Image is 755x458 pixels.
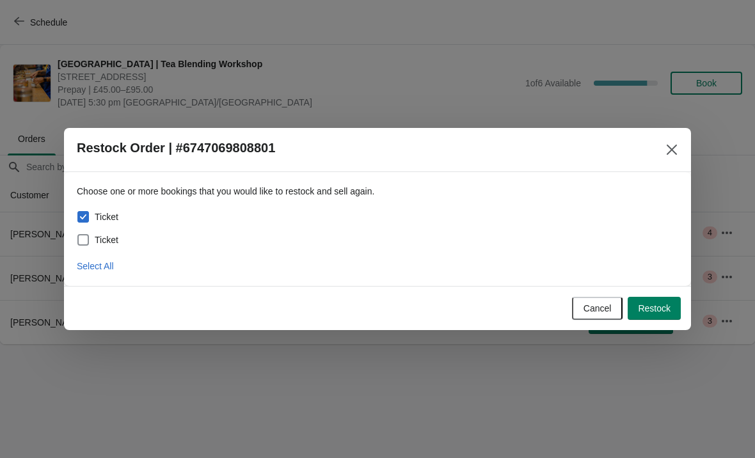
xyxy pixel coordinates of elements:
button: Cancel [572,297,623,320]
button: Close [660,138,683,161]
span: Ticket [95,210,118,223]
span: Select All [77,261,114,271]
span: Cancel [584,303,612,313]
h2: Restock Order | #6747069808801 [77,141,275,155]
span: Ticket [95,233,118,246]
p: Choose one or more bookings that you would like to restock and sell again. [77,185,678,198]
button: Restock [628,297,681,320]
span: Restock [638,303,671,313]
button: Select All [72,255,119,278]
